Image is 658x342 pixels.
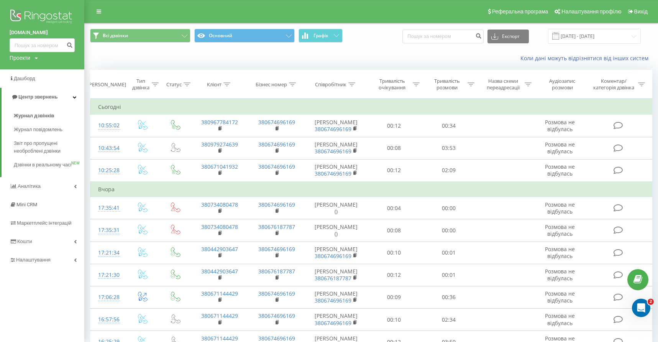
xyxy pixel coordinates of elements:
[10,38,75,52] input: Пошук за номером
[98,312,118,327] div: 16:57:56
[367,264,422,286] td: 00:12
[14,126,62,133] span: Журнал повідомлень
[207,81,222,88] div: Клієнт
[591,78,636,91] div: Коментар/категорія дзвінка
[648,299,654,305] span: 2
[256,81,287,88] div: Бізнес номер
[90,99,652,115] td: Сьогодні
[98,245,118,260] div: 17:21:34
[258,245,295,253] a: 380674696169
[561,8,621,15] span: Налаштування профілю
[98,201,118,215] div: 17:35:41
[103,33,128,39] span: Всі дзвінки
[166,81,182,88] div: Статус
[315,297,351,304] a: 380674696169
[90,29,190,43] button: Всі дзвінки
[305,197,366,219] td: [PERSON_NAME] ()
[367,309,422,331] td: 00:10
[90,182,652,197] td: Вчора
[18,183,41,189] span: Аналiтика
[201,201,238,208] a: 380734080478
[98,268,118,283] div: 17:21:30
[98,141,118,156] div: 10:43:54
[632,299,650,317] iframe: Intercom live chat
[422,197,476,219] td: 00:00
[18,94,57,100] span: Центр звернень
[315,170,351,177] a: 380674696169
[315,148,351,155] a: 380674696169
[545,312,575,326] span: Розмова не відбулась
[422,137,476,159] td: 03:53
[201,290,238,297] a: 380671144429
[540,78,584,91] div: Аудіозапис розмови
[258,141,295,148] a: 380674696169
[487,30,529,43] button: Експорт
[305,309,366,331] td: [PERSON_NAME]
[428,78,466,91] div: Тривалість розмови
[87,81,126,88] div: [PERSON_NAME]
[299,29,343,43] button: Графік
[483,78,523,91] div: Назва схеми переадресації
[305,137,366,159] td: [PERSON_NAME]
[258,335,295,342] a: 380674696169
[545,223,575,237] span: Розмова не відбулась
[374,78,411,91] div: Тривалість очікування
[201,163,238,170] a: 380671041932
[422,242,476,264] td: 00:01
[16,257,51,263] span: Налаштування
[201,141,238,148] a: 380979274639
[634,8,648,15] span: Вихід
[305,264,366,286] td: [PERSON_NAME]
[402,30,484,43] input: Пошук за номером
[98,223,118,238] div: 17:35:31
[315,319,351,327] a: 380674696169
[194,29,295,43] button: Основний
[14,112,54,120] span: Журнал дзвінків
[422,115,476,137] td: 00:34
[17,238,32,244] span: Кошти
[132,78,150,91] div: Тип дзвінка
[545,163,575,177] span: Розмова не відбулась
[17,220,72,226] span: Маркетплейс інтеграцій
[14,140,80,155] span: Звіт про пропущені необроблені дзвінки
[422,286,476,308] td: 00:36
[258,163,295,170] a: 380674696169
[315,252,351,260] a: 380674696169
[422,219,476,242] td: 00:00
[545,201,575,215] span: Розмова не відбулась
[201,268,238,275] a: 380442903647
[14,136,84,158] a: Звіт про пропущені необроблені дзвінки
[14,158,84,172] a: Дзвінки в реальному часіNEW
[545,118,575,133] span: Розмова не відбулась
[315,275,351,282] a: 380676187787
[367,137,422,159] td: 00:08
[10,54,30,62] div: Проекти
[201,312,238,319] a: 380671144429
[14,109,84,123] a: Журнал дзвінків
[367,115,422,137] td: 00:12
[258,223,295,230] a: 380676187787
[545,245,575,260] span: Розмова не відбулась
[14,76,35,81] span: Дашборд
[258,312,295,319] a: 380674696169
[367,197,422,219] td: 00:04
[258,290,295,297] a: 380674696169
[545,141,575,155] span: Розмова не відбулась
[201,118,238,126] a: 380967784172
[492,8,548,15] span: Реферальна програма
[305,286,366,308] td: [PERSON_NAME]
[14,123,84,136] a: Журнал повідомлень
[10,8,75,27] img: Ringostat logo
[367,242,422,264] td: 00:10
[422,159,476,182] td: 02:09
[315,125,351,133] a: 380674696169
[201,335,238,342] a: 380671144429
[313,33,328,38] span: Графік
[305,159,366,182] td: [PERSON_NAME]
[258,201,295,208] a: 380674696169
[98,290,118,305] div: 17:06:28
[305,115,366,137] td: [PERSON_NAME]
[305,219,366,242] td: [PERSON_NAME] ()
[98,163,118,178] div: 10:25:28
[367,159,422,182] td: 00:12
